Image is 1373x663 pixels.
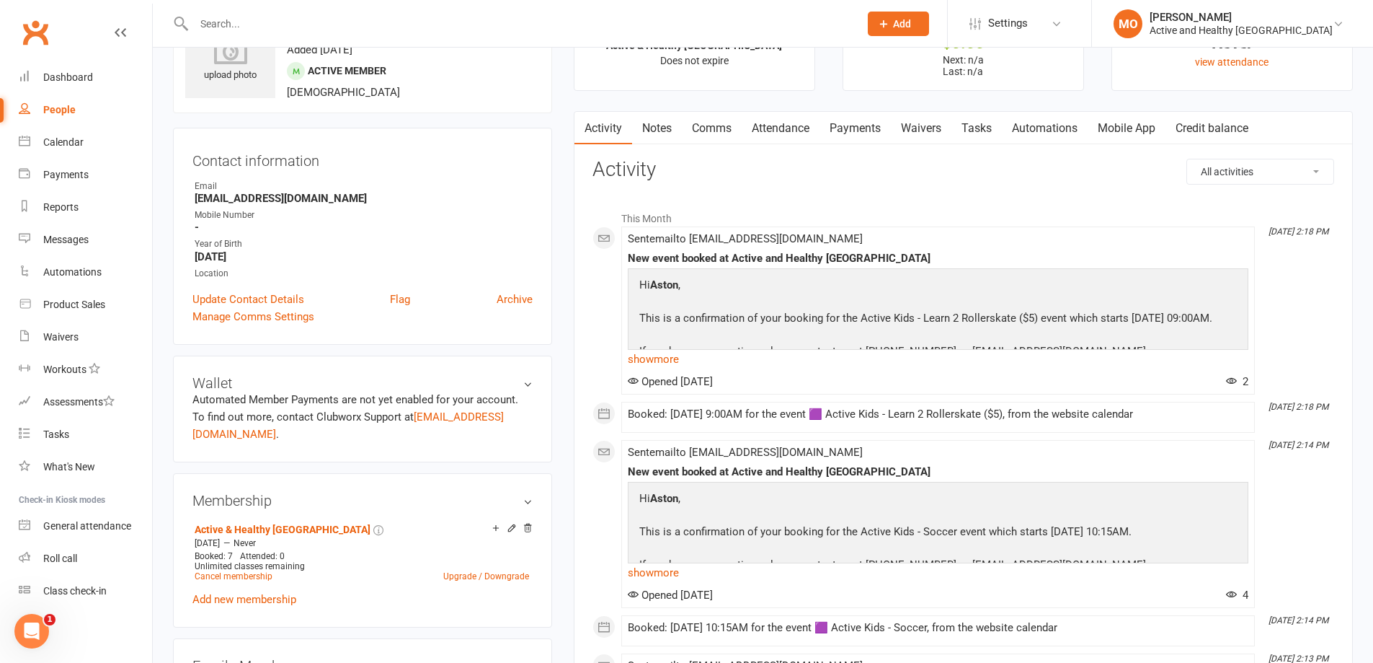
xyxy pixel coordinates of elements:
[192,375,533,391] h3: Wallet
[819,112,891,145] a: Payments
[43,520,131,532] div: General attendance
[19,191,152,224] a: Reports
[19,159,152,191] a: Payments
[636,556,1152,577] p: If you have any questions please contact us at [PHONE_NUMBER] or [EMAIL_ADDRESS][DOMAIN_NAME].
[195,180,533,193] div: Email
[19,386,152,418] a: Assessments
[190,14,849,34] input: Search...
[43,71,93,83] div: Dashboard
[195,250,533,263] strong: [DATE]
[14,614,49,649] iframe: Intercom live chat
[44,614,55,625] span: 1
[632,112,682,145] a: Notes
[1150,24,1333,37] div: Active and Healthy [GEOGRAPHIC_DATA]
[742,112,819,145] a: Attendance
[19,321,152,354] a: Waivers
[19,451,152,483] a: What's New
[192,308,314,325] a: Manage Comms Settings
[43,331,79,343] div: Waivers
[893,18,911,30] span: Add
[1268,440,1328,450] i: [DATE] 2:14 PM
[1226,589,1248,602] span: 4
[1268,402,1328,412] i: [DATE] 2:18 PM
[19,510,152,543] a: General attendance kiosk mode
[636,309,1216,330] p: This is a confirmation of your booking for the Active Kids - Learn 2 Rollerskate ($5) event which...
[660,55,729,66] span: Does not expire
[19,354,152,386] a: Workouts
[195,571,272,581] a: Cancel membership
[1268,615,1328,625] i: [DATE] 2:14 PM
[636,523,1152,544] p: This is a confirmation of your booking for the Active Kids - Soccer event which starts [DATE] 10:...
[891,112,951,145] a: Waivers
[1165,112,1258,145] a: Credit balance
[308,65,386,76] span: Active member
[592,159,1334,181] h3: Activity
[43,461,95,473] div: What's New
[234,538,256,548] span: Never
[636,343,1216,364] p: If you have any questions please contact us at [PHONE_NUMBER] or [EMAIL_ADDRESS][DOMAIN_NAME].
[636,276,1216,297] p: Hi ,
[195,538,220,548] span: [DATE]
[1150,11,1333,24] div: [PERSON_NAME]
[1125,35,1339,51] div: Never
[443,571,529,581] a: Upgrade / Downgrade
[195,551,233,561] span: Booked: 7
[287,43,352,56] time: Added [DATE]
[195,267,533,281] div: Location
[195,561,305,571] span: Unlimited classes remaining
[628,253,1248,265] div: New event booked at Active and Healthy [GEOGRAPHIC_DATA]
[636,490,1152,511] p: Hi ,
[43,585,107,597] div: Class check-in
[1114,9,1142,38] div: MO
[192,593,296,606] a: Add new membership
[19,418,152,451] a: Tasks
[628,563,1248,583] a: show more
[192,147,533,169] h3: Contact information
[195,208,533,222] div: Mobile Number
[628,466,1248,478] div: New event booked at Active and Healthy [GEOGRAPHIC_DATA]
[628,232,863,245] span: Sent email to [EMAIL_ADDRESS][DOMAIN_NAME]
[192,291,304,308] a: Update Contact Details
[192,410,504,441] a: [EMAIL_ADDRESS][DOMAIN_NAME]
[628,446,863,459] span: Sent email to [EMAIL_ADDRESS][DOMAIN_NAME]
[240,551,285,561] span: Attended: 0
[43,169,89,180] div: Payments
[43,201,79,213] div: Reports
[19,575,152,607] a: Class kiosk mode
[650,278,678,291] strong: Aston
[868,12,929,36] button: Add
[1088,112,1165,145] a: Mobile App
[192,393,518,441] no-payment-system: Automated Member Payments are not yet enabled for your account. To find out more, contact Clubwor...
[19,61,152,94] a: Dashboard
[1226,375,1248,388] span: 2
[856,54,1070,77] p: Next: n/a Last: n/a
[43,136,84,148] div: Calendar
[192,493,533,509] h3: Membership
[1195,56,1268,68] a: view attendance
[287,86,400,99] span: [DEMOGRAPHIC_DATA]
[497,291,533,308] a: Archive
[628,408,1248,421] div: Booked: [DATE] 9:00AM for the event 🟪 Active Kids - Learn 2 Rollerskate ($5), from the website ca...
[43,364,86,375] div: Workouts
[19,256,152,289] a: Automations
[43,553,77,564] div: Roll call
[650,492,678,505] strong: Aston
[185,35,275,83] div: upload photo
[390,291,410,308] a: Flag
[17,14,53,51] a: Clubworx
[43,396,115,408] div: Assessments
[43,234,89,245] div: Messages
[628,622,1248,634] div: Booked: [DATE] 10:15AM for the event 🟪 Active Kids - Soccer, from the website calendar
[195,524,370,535] a: Active & Healthy [GEOGRAPHIC_DATA]
[43,266,102,278] div: Automations
[592,203,1334,227] li: This Month
[43,299,105,310] div: Product Sales
[856,35,1070,51] div: $0.00
[1002,112,1088,145] a: Automations
[43,104,76,115] div: People
[628,589,713,602] span: Opened [DATE]
[19,224,152,256] a: Messages
[1268,227,1328,237] i: [DATE] 2:18 PM
[43,429,69,440] div: Tasks
[195,237,533,251] div: Year of Birth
